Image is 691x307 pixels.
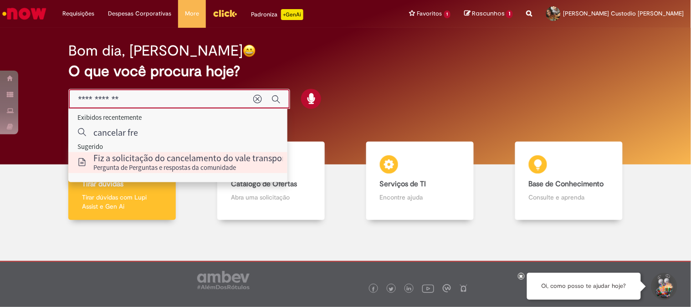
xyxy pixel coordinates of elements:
img: click_logo_yellow_360x200.png [213,6,237,20]
img: logo_footer_twitter.png [389,287,394,292]
a: Tirar dúvidas Tirar dúvidas com Lupi Assist e Gen Ai [48,142,197,220]
h2: O que você procura hoje? [68,63,622,79]
img: logo_footer_youtube.png [422,282,434,294]
span: Rascunhos [472,9,505,18]
span: Favoritos [417,9,442,18]
img: logo_footer_linkedin.png [407,287,411,292]
h2: Bom dia, [PERSON_NAME] [68,43,243,59]
span: More [185,9,199,18]
img: logo_footer_ambev_rotulo_gray.png [197,271,250,289]
a: Serviços de TI Encontre ajuda [346,142,495,220]
div: Oi, como posso te ajudar hoje? [527,273,641,300]
a: Rascunhos [464,10,513,18]
b: Tirar dúvidas [82,179,123,189]
span: Despesas Corporativas [108,9,171,18]
b: Catálogo de Ofertas [231,179,297,189]
p: Tirar dúvidas com Lupi Assist e Gen Ai [82,193,162,211]
span: Requisições [62,9,94,18]
div: Padroniza [251,9,303,20]
img: ServiceNow [1,5,48,23]
p: Consulte e aprenda [529,193,609,202]
p: +GenAi [281,9,303,20]
button: Iniciar Conversa de Suporte [650,273,677,300]
span: 1 [444,10,451,18]
span: [PERSON_NAME] Custodio [PERSON_NAME] [563,10,684,17]
img: logo_footer_workplace.png [443,284,451,292]
b: Base de Conhecimento [529,179,604,189]
img: logo_footer_facebook.png [371,287,376,292]
b: Serviços de TI [380,179,426,189]
span: 1 [506,10,513,18]
img: logo_footer_naosei.png [460,284,468,292]
img: happy-face.png [243,44,256,57]
a: Base de Conhecimento Consulte e aprenda [494,142,643,220]
p: Encontre ajuda [380,193,460,202]
p: Abra uma solicitação [231,193,311,202]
